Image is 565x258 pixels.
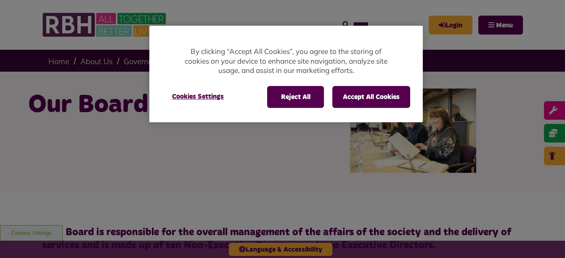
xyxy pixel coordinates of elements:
[149,26,423,122] div: Privacy
[162,86,234,107] button: Cookies Settings
[332,86,410,108] button: Accept All Cookies
[149,26,423,122] div: Cookie banner
[267,86,324,108] button: Reject All
[183,47,389,75] p: By clicking “Accept All Cookies”, you agree to the storing of cookies on your device to enhance s...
